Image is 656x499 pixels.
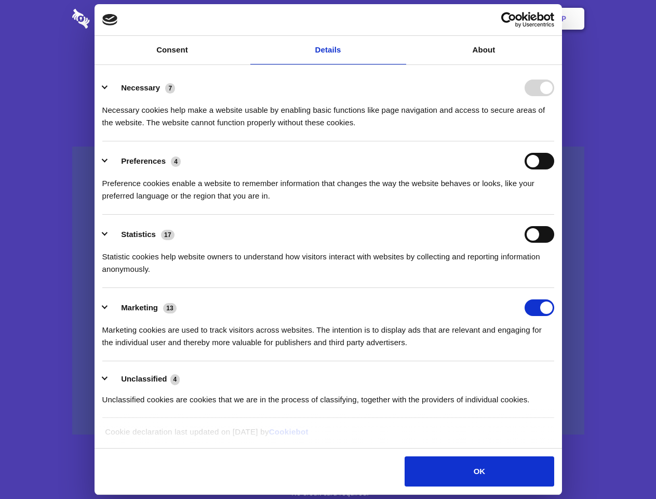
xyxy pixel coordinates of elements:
img: logo-wordmark-white-trans-d4663122ce5f474addd5e946df7df03e33cb6a1c49d2221995e7729f52c070b2.svg [72,9,161,29]
a: Login [471,3,516,35]
div: Necessary cookies help make a website usable by enabling basic functions like page navigation and... [102,96,554,129]
a: Wistia video thumbnail [72,147,584,435]
div: Preference cookies enable a website to remember information that changes the way the website beha... [102,169,554,202]
div: Cookie declaration last updated on [DATE] by [97,426,559,446]
span: 7 [165,83,175,94]
button: Preferences (4) [102,153,188,169]
label: Preferences [121,156,166,165]
span: 17 [161,230,175,240]
div: Statistic cookies help website owners to understand how visitors interact with websites by collec... [102,243,554,275]
div: Unclassified cookies are cookies that we are in the process of classifying, together with the pro... [102,386,554,406]
a: Details [250,36,406,64]
label: Necessary [121,83,160,92]
span: 4 [171,156,181,167]
a: Contact [421,3,469,35]
iframe: Drift Widget Chat Controller [604,447,644,487]
a: About [406,36,562,64]
button: Necessary (7) [102,80,182,96]
img: logo [102,14,118,25]
a: Usercentrics Cookiebot - opens in a new window [463,12,554,28]
label: Statistics [121,230,156,239]
a: Pricing [305,3,350,35]
h4: Auto-redaction of sensitive data, encrypted data sharing and self-destructing private chats. Shar... [72,95,584,129]
button: OK [405,456,554,487]
a: Cookiebot [269,427,309,436]
div: Marketing cookies are used to track visitors across websites. The intention is to display ads tha... [102,316,554,349]
span: 13 [163,303,177,313]
button: Unclassified (4) [102,373,186,386]
label: Marketing [121,303,158,312]
h1: Eliminate Slack Data Loss. [72,47,584,84]
a: Consent [95,36,250,64]
button: Marketing (13) [102,299,183,316]
button: Statistics (17) [102,226,181,243]
span: 4 [170,374,180,385]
